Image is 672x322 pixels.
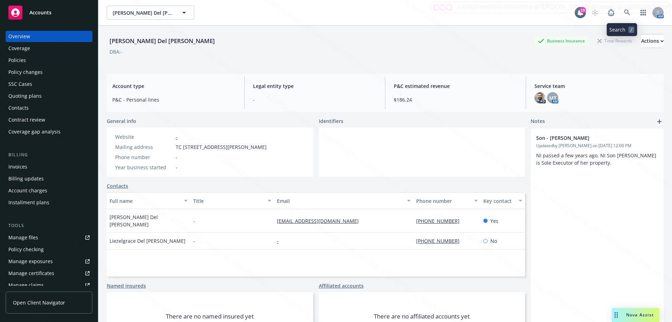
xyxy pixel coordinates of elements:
button: Key contact [481,192,525,209]
span: Account type [112,82,236,90]
span: $186.24 [394,96,517,103]
span: [PERSON_NAME] Del [PERSON_NAME] [113,9,173,16]
button: Actions [641,34,664,48]
span: NI passed a few years ago. NI Son [PERSON_NAME] is Sole Executor of her property. [536,152,658,166]
a: - [277,238,284,244]
div: SSC Cases [8,78,32,90]
div: Policy checking [8,244,44,255]
button: [PERSON_NAME] Del [PERSON_NAME] [107,6,194,20]
div: Invoices [8,161,27,172]
a: Contract review [6,114,92,125]
img: photo [534,92,546,103]
span: TC [STREET_ADDRESS][PERSON_NAME] [176,143,267,151]
div: Year business started [115,164,173,171]
span: - [193,237,195,245]
a: [EMAIL_ADDRESS][DOMAIN_NAME] [277,218,364,224]
div: Tools [6,222,92,229]
a: SSC Cases [6,78,92,90]
span: - [193,217,195,225]
span: Liezelgrace Del [PERSON_NAME] [110,237,185,245]
span: P&C estimated revenue [394,82,517,90]
a: [PHONE_NUMBER] [416,238,465,244]
div: Business Insurance [534,36,588,45]
button: Email [274,192,413,209]
a: add [655,117,664,126]
div: Son - [PERSON_NAME]Updatedby [PERSON_NAME] on [DATE] 12:00 PMNI passed a few years ago. NI Son [P... [531,129,664,172]
a: Policies [6,55,92,66]
span: Updated by [PERSON_NAME] on [DATE] 12:00 PM [536,143,658,149]
span: No [490,237,497,245]
a: Account charges [6,185,92,196]
div: Title [193,197,264,205]
div: Key contact [483,197,514,205]
span: Nova Assist [626,312,654,318]
a: Installment plans [6,197,92,208]
div: Drag to move [612,308,621,322]
div: Website [115,133,173,141]
div: Email [277,197,403,205]
span: There are no named insured yet [166,312,254,321]
div: Billing [6,151,92,158]
a: Contacts [6,102,92,114]
div: Contacts [8,102,29,114]
a: Named insureds [107,282,146,289]
div: Quoting plans [8,90,42,102]
span: Notes [531,117,545,126]
span: Yes [490,217,498,225]
a: Manage exposures [6,256,92,267]
div: Mailing address [115,143,173,151]
button: Full name [107,192,190,209]
a: Manage files [6,232,92,243]
div: Manage certificates [8,268,54,279]
div: Coverage [8,43,30,54]
span: - [253,96,377,103]
span: Open Client Navigator [13,299,65,306]
a: Switch app [636,6,650,20]
span: Identifiers [319,117,343,125]
a: Quoting plans [6,90,92,102]
div: Total Rewards [594,36,636,45]
a: Policy changes [6,67,92,78]
span: There are no affiliated accounts yet [374,312,470,321]
div: Manage exposures [8,256,53,267]
a: Overview [6,31,92,42]
a: Policy checking [6,244,92,255]
a: Billing updates [6,173,92,184]
a: Report a Bug [604,6,618,20]
a: Contacts [107,182,128,190]
span: - [176,153,177,161]
span: General info [107,117,136,125]
div: [PERSON_NAME] Del [PERSON_NAME] [107,36,218,46]
a: Coverage [6,43,92,54]
a: Start snowing [588,6,602,20]
div: Contract review [8,114,45,125]
div: 19 [580,6,586,13]
a: Affiliated accounts [319,282,364,289]
span: P&C - Personal lines [112,96,236,103]
div: Policies [8,55,26,66]
div: Overview [8,31,30,42]
a: Search [620,6,634,20]
div: Installment plans [8,197,49,208]
div: Billing updates [8,173,44,184]
span: Accounts [29,10,51,15]
div: Manage files [8,232,38,243]
div: DBA: - [110,48,122,55]
div: Full name [110,197,180,205]
a: - [176,133,177,140]
span: Legal entity type [253,82,377,90]
a: Manage claims [6,280,92,291]
div: Coverage gap analysis [8,126,61,137]
button: Title [190,192,274,209]
div: Phone number [416,197,470,205]
div: Phone number [115,153,173,161]
div: Account charges [8,185,47,196]
a: Accounts [6,3,92,22]
a: Manage certificates [6,268,92,279]
div: Manage claims [8,280,44,291]
a: [PHONE_NUMBER] [416,218,465,224]
span: Service team [534,82,658,90]
a: Coverage gap analysis [6,126,92,137]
